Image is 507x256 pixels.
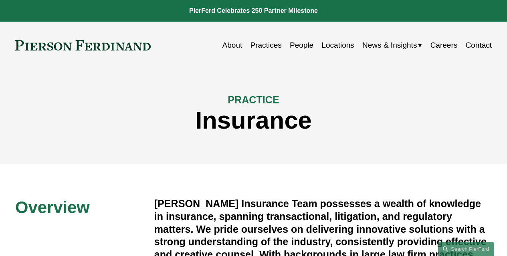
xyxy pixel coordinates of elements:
a: folder dropdown [362,38,422,53]
span: Overview [15,198,90,217]
a: Practices [250,38,282,53]
a: Contact [466,38,492,53]
a: About [222,38,242,53]
a: People [290,38,313,53]
a: Search this site [438,242,494,256]
span: PRACTICE [228,94,279,105]
h1: Insurance [15,106,492,134]
a: Careers [430,38,458,53]
span: News & Insights [362,38,417,52]
a: Locations [321,38,354,53]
